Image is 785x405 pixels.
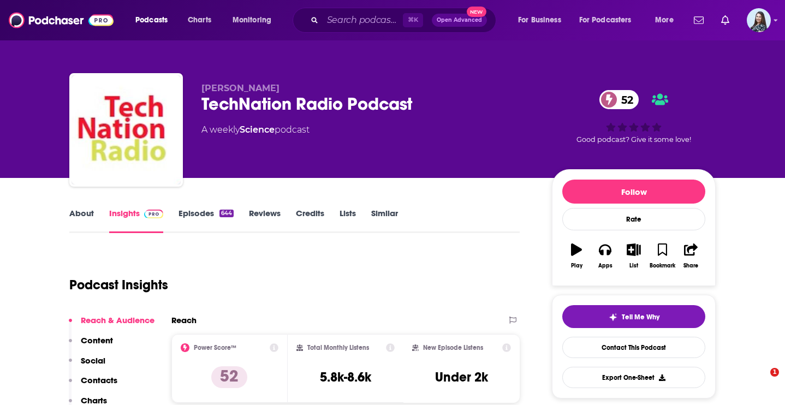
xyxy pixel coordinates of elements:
[69,208,94,233] a: About
[171,315,197,325] h2: Reach
[647,11,687,29] button: open menu
[9,10,114,31] img: Podchaser - Follow, Share and Rate Podcasts
[69,355,105,376] button: Social
[81,315,154,325] p: Reach & Audience
[518,13,561,28] span: For Business
[562,305,705,328] button: tell me why sparkleTell Me Why
[135,13,168,28] span: Podcasts
[69,375,117,395] button: Contacts
[69,277,168,293] h1: Podcast Insights
[467,7,486,17] span: New
[437,17,482,23] span: Open Advanced
[579,13,632,28] span: For Podcasters
[599,90,639,109] a: 52
[188,13,211,28] span: Charts
[225,11,286,29] button: open menu
[629,263,638,269] div: List
[69,335,113,355] button: Content
[435,369,488,385] h3: Under 2k
[510,11,575,29] button: open menu
[747,8,771,32] span: Logged in as brookefortierpr
[201,123,310,136] div: A weekly podcast
[562,180,705,204] button: Follow
[552,83,716,151] div: 52Good podcast? Give it some love!
[572,11,647,29] button: open menu
[571,263,582,269] div: Play
[179,208,234,233] a: Episodes644
[562,337,705,358] a: Contact This Podcast
[371,208,398,233] a: Similar
[194,344,236,352] h2: Power Score™
[219,210,234,217] div: 644
[181,11,218,29] a: Charts
[201,83,279,93] span: [PERSON_NAME]
[340,208,356,233] a: Lists
[403,13,423,27] span: ⌘ K
[303,8,507,33] div: Search podcasts, credits, & more...
[233,13,271,28] span: Monitoring
[211,366,247,388] p: 52
[423,344,483,352] h2: New Episode Listens
[69,315,154,335] button: Reach & Audience
[109,208,163,233] a: InsightsPodchaser Pro
[683,263,698,269] div: Share
[128,11,182,29] button: open menu
[81,335,113,346] p: Content
[747,8,771,32] img: User Profile
[562,236,591,276] button: Play
[591,236,619,276] button: Apps
[81,375,117,385] p: Contacts
[320,369,371,385] h3: 5.8k-8.6k
[609,313,617,321] img: tell me why sparkle
[562,208,705,230] div: Rate
[770,368,779,377] span: 1
[432,14,487,27] button: Open AdvancedNew
[620,236,648,276] button: List
[323,11,403,29] input: Search podcasts, credits, & more...
[747,8,771,32] button: Show profile menu
[296,208,324,233] a: Credits
[748,368,774,394] iframe: Intercom live chat
[655,13,674,28] span: More
[72,75,181,184] img: TechNation Radio Podcast
[677,236,705,276] button: Share
[650,263,675,269] div: Bookmark
[598,263,612,269] div: Apps
[689,11,708,29] a: Show notifications dropdown
[81,355,105,366] p: Social
[717,11,734,29] a: Show notifications dropdown
[562,367,705,388] button: Export One-Sheet
[240,124,275,135] a: Science
[249,208,281,233] a: Reviews
[622,313,659,321] span: Tell Me Why
[576,135,691,144] span: Good podcast? Give it some love!
[144,210,163,218] img: Podchaser Pro
[648,236,676,276] button: Bookmark
[610,90,639,109] span: 52
[307,344,369,352] h2: Total Monthly Listens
